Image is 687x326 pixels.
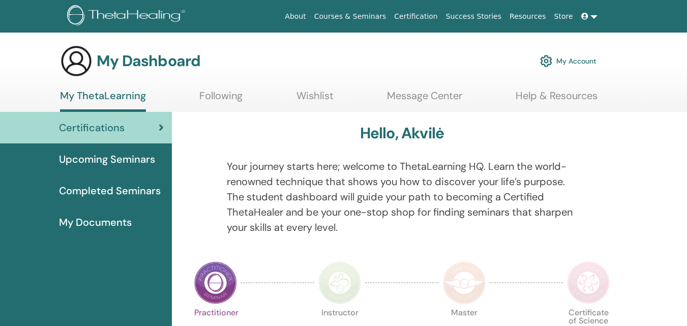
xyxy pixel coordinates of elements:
a: About [281,7,310,26]
img: Practitioner [194,261,237,304]
a: Success Stories [442,7,505,26]
span: Certifications [59,120,125,135]
a: Following [199,90,243,109]
img: cog.svg [540,52,552,70]
a: Courses & Seminars [310,7,391,26]
img: generic-user-icon.jpg [60,45,93,77]
p: Your journey starts here; welcome to ThetaLearning HQ. Learn the world-renowned technique that sh... [227,159,577,235]
a: Help & Resources [516,90,598,109]
span: Completed Seminars [59,183,161,198]
a: My Account [540,50,596,72]
h3: My Dashboard [97,52,200,70]
img: logo.png [67,5,189,28]
a: Certification [390,7,441,26]
img: Instructor [318,261,361,304]
a: Store [550,7,577,26]
span: My Documents [59,215,132,230]
img: Certificate of Science [567,261,610,304]
img: Master [443,261,486,304]
a: Message Center [387,90,462,109]
h3: Hello, Akvilė [360,124,444,142]
a: Resources [505,7,550,26]
a: Wishlist [296,90,334,109]
span: Upcoming Seminars [59,152,155,167]
a: My ThetaLearning [60,90,146,112]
